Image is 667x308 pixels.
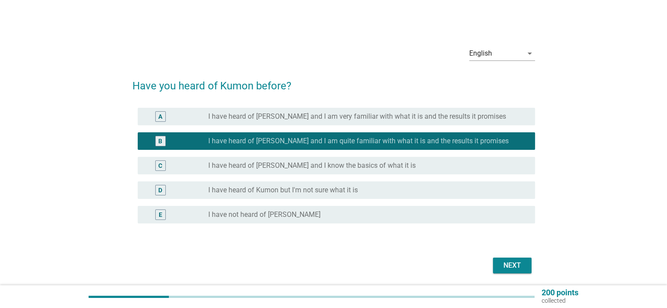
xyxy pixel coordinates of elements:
[542,289,578,297] p: 200 points
[208,161,416,170] label: I have heard of [PERSON_NAME] and I know the basics of what it is
[208,186,358,195] label: I have heard of Kumon but I'm not sure what it is
[524,48,535,59] i: arrow_drop_down
[158,161,162,170] div: C
[158,137,162,146] div: B
[469,50,492,57] div: English
[500,260,524,271] div: Next
[158,112,162,121] div: A
[542,297,578,304] p: collected
[158,186,162,195] div: D
[132,69,535,94] h2: Have you heard of Kumon before?
[208,137,509,145] label: I have heard of [PERSON_NAME] and I am quite familiar with what it is and the results it promises
[159,210,162,219] div: E
[493,258,531,273] button: Next
[208,210,321,219] label: I have not heard of [PERSON_NAME]
[208,112,506,121] label: I have heard of [PERSON_NAME] and I am very familiar with what it is and the results it promises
